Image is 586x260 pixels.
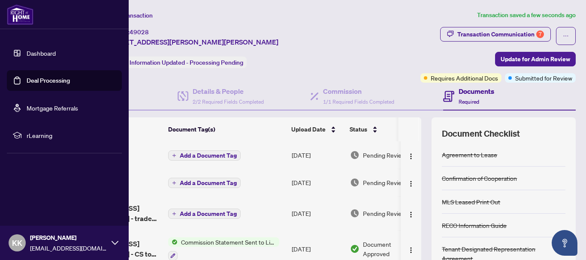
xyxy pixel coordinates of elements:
div: MLS Leased Print Out [442,197,500,206]
img: Logo [408,180,414,187]
span: View Transaction [107,12,153,19]
span: plus [172,181,176,185]
td: [DATE] [288,141,347,169]
button: Add a Document Tag [168,178,241,188]
span: [STREET_ADDRESS][PERSON_NAME][PERSON_NAME] [106,37,278,47]
div: Status: [106,57,247,68]
span: [PERSON_NAME] [30,233,107,242]
img: logo [7,4,33,25]
button: Add a Document Tag [168,208,241,219]
span: 1/1 Required Fields Completed [323,99,394,105]
span: Update for Admin Review [501,52,570,66]
button: Add a Document Tag [168,150,241,161]
span: Required [459,99,479,105]
span: [EMAIL_ADDRESS][DOMAIN_NAME] [30,243,107,253]
span: ellipsis [563,33,569,39]
span: Submitted for Review [515,73,572,83]
span: Information Updated - Processing Pending [130,59,243,66]
button: Logo [404,206,418,220]
img: Status Icon [168,237,178,247]
div: 7 [536,30,544,38]
span: Requires Additional Docs [431,73,498,83]
a: Dashboard [27,49,56,57]
button: Logo [404,148,418,162]
th: Upload Date [288,117,346,141]
h4: Details & People [193,86,264,96]
a: Deal Processing [27,77,70,84]
button: Add a Document Tag [168,150,241,161]
span: plus [172,153,176,158]
img: Document Status [350,209,359,218]
span: Pending Review [363,209,406,218]
span: Upload Date [291,125,326,134]
img: Logo [408,211,414,218]
button: Logo [404,176,418,189]
img: Document Status [350,178,359,187]
th: Status [346,117,419,141]
h4: Commission [323,86,394,96]
span: Status [350,125,367,134]
span: 2/2 Required Fields Completed [193,99,264,105]
button: Add a Document Tag [168,177,241,188]
td: [DATE] [288,196,347,230]
td: [DATE] [288,169,347,196]
span: Pending Review [363,178,406,187]
img: Logo [408,247,414,254]
div: Transaction Communication [457,27,544,41]
img: Document Status [350,244,359,254]
img: Document Status [350,150,359,160]
div: Confirmation of Cooperation [442,173,517,183]
button: Logo [404,242,418,256]
span: Add a Document Tag [180,211,237,217]
span: 49028 [130,28,149,36]
th: Document Tag(s) [165,117,288,141]
article: Transaction saved a few seconds ago [477,10,576,20]
span: Commission Statement Sent to Listing Brokerage [178,237,279,247]
span: Add a Document Tag [180,180,237,186]
span: KK [12,237,22,249]
span: rLearning [27,131,116,140]
button: Open asap [552,230,577,256]
a: Mortgage Referrals [27,104,78,112]
img: Logo [408,153,414,160]
span: Pending Review [363,150,406,160]
div: RECO Information Guide [442,221,507,230]
button: Add a Document Tag [168,209,241,219]
h4: Documents [459,86,494,96]
span: Document Checklist [442,128,520,140]
button: Update for Admin Review [495,52,576,66]
button: Transaction Communication7 [440,27,551,42]
div: Agreement to Lease [442,150,497,159]
span: plus [172,212,176,216]
span: Document Approved [363,239,416,258]
span: Add a Document Tag [180,152,237,158]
